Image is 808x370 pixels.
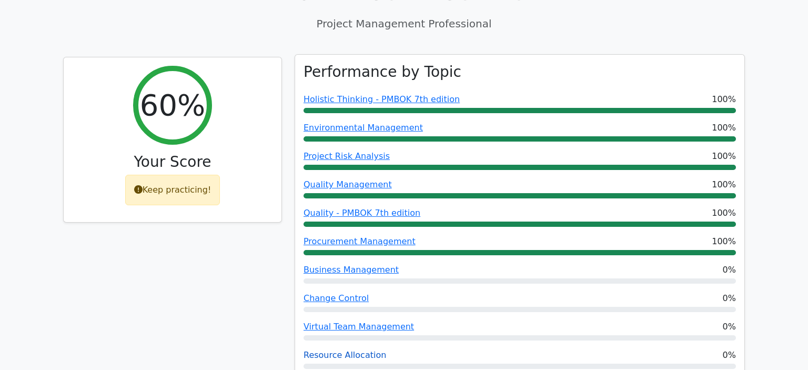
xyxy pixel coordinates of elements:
span: 100% [712,122,736,134]
a: Virtual Team Management [304,322,414,332]
span: 100% [712,93,736,106]
a: Holistic Thinking - PMBOK 7th edition [304,94,460,104]
h3: Your Score [72,153,273,171]
span: 100% [712,207,736,219]
span: 0% [723,264,736,276]
p: Project Management Professional [63,16,745,32]
a: Business Management [304,265,399,275]
a: Project Risk Analysis [304,151,390,161]
a: Change Control [304,293,369,303]
a: Procurement Management [304,236,416,246]
a: Environmental Management [304,123,423,133]
span: 100% [712,235,736,248]
a: Quality Management [304,179,392,189]
span: 0% [723,292,736,305]
h2: 60% [140,87,205,123]
h3: Performance by Topic [304,63,461,81]
span: 0% [723,321,736,333]
a: Quality - PMBOK 7th edition [304,208,420,218]
span: 100% [712,150,736,163]
span: 0% [723,349,736,362]
div: Keep practicing! [125,175,220,205]
span: 100% [712,178,736,191]
a: Resource Allocation [304,350,386,360]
